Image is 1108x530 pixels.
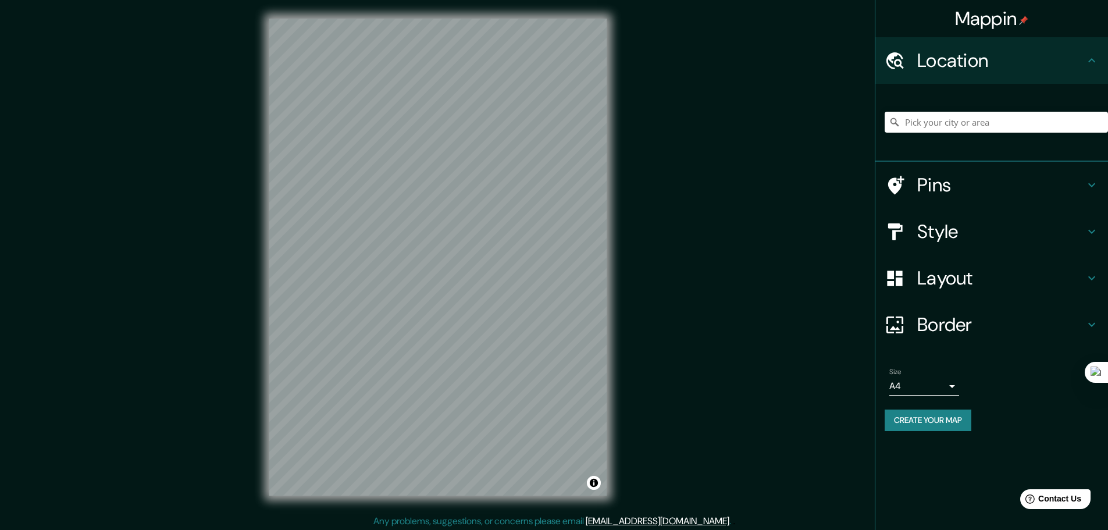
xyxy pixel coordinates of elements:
h4: Mappin [955,7,1029,30]
div: Style [875,208,1108,255]
div: A4 [889,377,959,396]
div: Pins [875,162,1108,208]
img: pin-icon.png [1019,16,1028,25]
label: Size [889,367,902,377]
div: Layout [875,255,1108,301]
input: Pick your city or area [885,112,1108,133]
div: . [733,514,735,528]
button: Toggle attribution [587,476,601,490]
iframe: Help widget launcher [1004,485,1095,517]
p: Any problems, suggestions, or concerns please email . [373,514,731,528]
div: Border [875,301,1108,348]
h4: Border [917,313,1085,336]
button: Create your map [885,410,971,431]
h4: Location [917,49,1085,72]
h4: Style [917,220,1085,243]
h4: Layout [917,266,1085,290]
h4: Pins [917,173,1085,197]
div: . [731,514,733,528]
div: Location [875,37,1108,84]
a: [EMAIL_ADDRESS][DOMAIN_NAME] [586,515,729,527]
canvas: Map [269,19,607,496]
